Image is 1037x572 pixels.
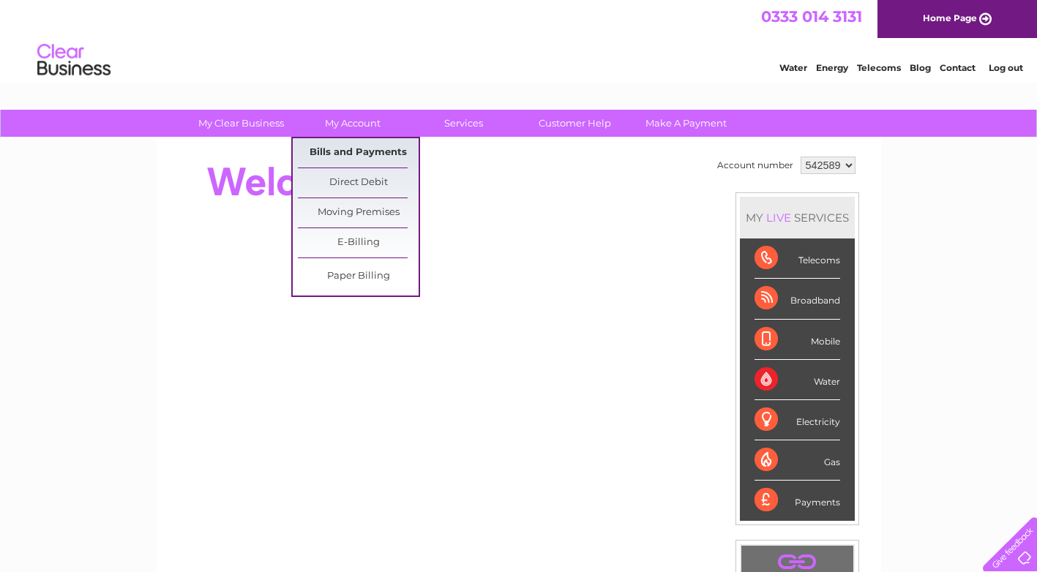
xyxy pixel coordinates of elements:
[37,38,111,83] img: logo.png
[755,320,840,360] div: Mobile
[181,110,302,137] a: My Clear Business
[763,211,794,225] div: LIVE
[403,110,524,137] a: Services
[779,62,807,73] a: Water
[298,262,419,291] a: Paper Billing
[298,168,419,197] a: Direct Debit
[514,110,635,137] a: Customer Help
[755,481,840,520] div: Payments
[857,62,901,73] a: Telecoms
[755,400,840,440] div: Electricity
[298,198,419,227] a: Moving Premises
[755,238,840,279] div: Telecoms
[910,62,931,73] a: Blog
[755,360,840,400] div: Water
[626,110,746,137] a: Make A Payment
[714,153,797,178] td: Account number
[940,62,976,73] a: Contact
[761,7,862,26] a: 0333 014 3131
[740,197,855,238] div: MY SERVICES
[989,62,1023,73] a: Log out
[173,8,865,71] div: Clear Business is a trading name of Verastar Limited (registered in [GEOGRAPHIC_DATA] No. 3667643...
[755,279,840,319] div: Broadband
[755,440,840,481] div: Gas
[292,110,413,137] a: My Account
[298,138,419,168] a: Bills and Payments
[816,62,848,73] a: Energy
[298,228,419,257] a: E-Billing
